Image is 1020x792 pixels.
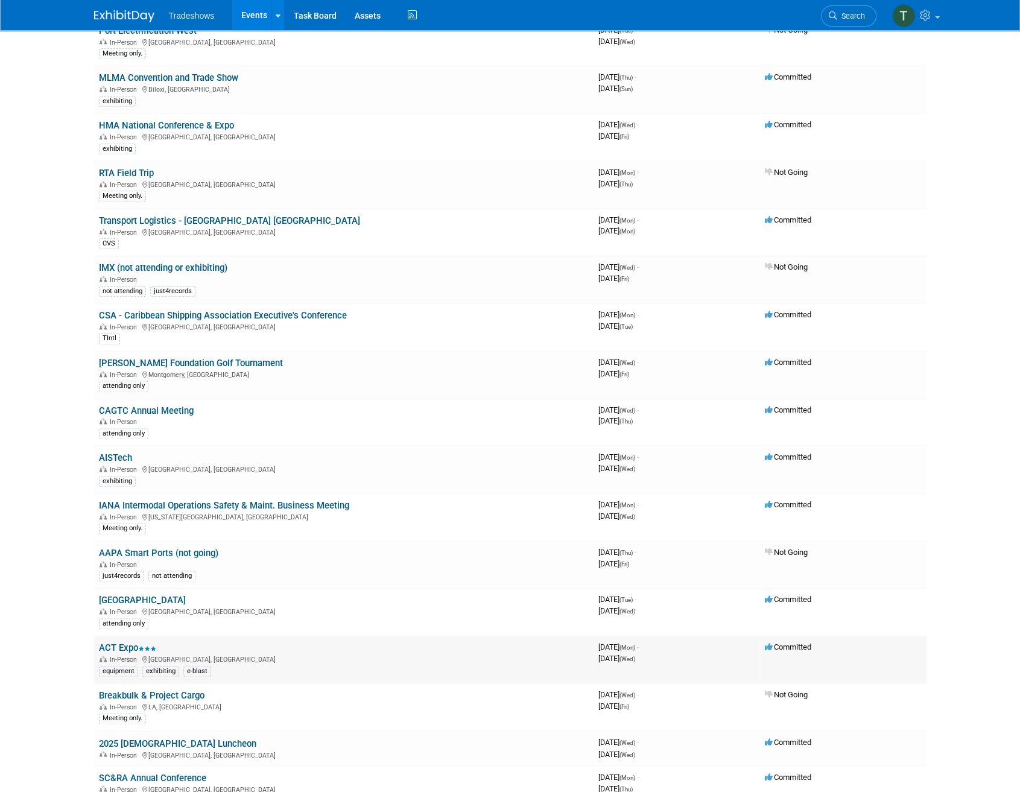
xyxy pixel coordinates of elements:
div: [GEOGRAPHIC_DATA], [GEOGRAPHIC_DATA] [99,322,589,331]
span: [DATE] [598,226,635,235]
span: [DATE] [598,358,639,367]
span: In-Person [110,751,141,759]
span: (Wed) [619,360,635,366]
div: Montgomery, [GEOGRAPHIC_DATA] [99,369,589,379]
span: Not Going [765,25,808,34]
a: Search [821,5,876,27]
a: MLMA Convention and Trade Show [99,72,238,83]
span: (Thu) [619,418,633,425]
span: Committed [765,738,811,747]
span: Committed [765,772,811,781]
div: not attending [99,286,146,297]
span: (Mon) [619,217,635,224]
span: In-Person [110,466,141,474]
a: AISTech [99,452,132,463]
div: Meeting only. [99,191,146,201]
img: In-Person Event [100,418,107,424]
span: [DATE] [598,262,639,271]
span: (Wed) [619,740,635,746]
div: exhibiting [99,144,136,154]
span: Committed [765,500,811,509]
span: In-Person [110,418,141,426]
span: [DATE] [598,595,636,604]
div: [GEOGRAPHIC_DATA], [GEOGRAPHIC_DATA] [99,654,589,664]
span: (Mon) [619,644,635,651]
div: exhibiting [99,96,136,107]
div: [GEOGRAPHIC_DATA], [GEOGRAPHIC_DATA] [99,464,589,474]
span: In-Person [110,608,141,616]
div: [GEOGRAPHIC_DATA], [GEOGRAPHIC_DATA] [99,227,589,236]
a: Port Electrification West [99,25,197,36]
div: just4records [150,286,195,297]
span: In-Person [110,133,141,141]
span: [DATE] [598,749,635,758]
img: In-Person Event [100,86,107,92]
img: In-Person Event [100,229,107,235]
span: Committed [765,310,811,319]
span: (Thu) [619,785,633,792]
img: Tyler Wright [892,4,915,27]
div: LA, [GEOGRAPHIC_DATA] [99,702,589,711]
span: - [635,72,636,81]
span: (Wed) [619,39,635,45]
a: IMX (not attending or exhibiting) [99,262,227,273]
span: (Wed) [619,751,635,758]
a: Breakbulk & Project Cargo [99,690,204,701]
span: In-Person [110,513,141,521]
span: (Mon) [619,169,635,176]
span: (Thu) [619,181,633,188]
span: - [637,738,639,747]
span: [DATE] [598,131,629,141]
span: Committed [765,452,811,461]
span: [DATE] [598,642,639,651]
span: - [637,500,639,509]
span: Not Going [765,168,808,177]
a: IANA Intermodal Operations Safety & Maint. Business Meeting [99,500,349,511]
span: (Wed) [619,608,635,615]
span: (Mon) [619,502,635,508]
a: [PERSON_NAME] Foundation Golf Tournament [99,358,283,369]
img: In-Person Event [100,656,107,662]
div: [GEOGRAPHIC_DATA], [GEOGRAPHIC_DATA] [99,606,589,616]
span: (Wed) [619,264,635,271]
span: [DATE] [598,25,636,34]
span: Tradeshows [169,11,215,21]
span: [DATE] [598,369,629,378]
span: - [635,548,636,557]
span: Committed [765,358,811,367]
span: Committed [765,120,811,129]
span: [DATE] [598,702,629,711]
span: [DATE] [598,548,636,557]
a: CSA - Caribbean Shipping Association Executive's Conference [99,310,347,321]
span: In-Person [110,181,141,189]
div: CVS [99,238,119,249]
span: Committed [765,595,811,604]
span: [DATE] [598,654,635,663]
span: - [637,405,639,414]
div: Biloxi, [GEOGRAPHIC_DATA] [99,84,589,93]
span: (Fri) [619,703,629,710]
span: In-Person [110,371,141,379]
img: In-Person Event [100,513,107,519]
span: [DATE] [598,690,639,699]
span: [DATE] [598,322,633,331]
div: equipment [99,666,138,677]
span: (Tue) [619,597,633,603]
span: (Mon) [619,774,635,781]
span: [DATE] [598,606,635,615]
div: [US_STATE][GEOGRAPHIC_DATA], [GEOGRAPHIC_DATA] [99,512,589,521]
span: - [637,642,639,651]
div: attending only [99,381,148,391]
span: Not Going [765,690,808,699]
span: (Fri) [619,371,629,378]
span: - [637,310,639,319]
a: [GEOGRAPHIC_DATA] [99,595,186,606]
span: In-Person [110,39,141,46]
img: In-Person Event [100,561,107,567]
span: [DATE] [598,168,639,177]
span: (Fri) [619,133,629,140]
span: Search [837,11,865,21]
img: In-Person Event [100,371,107,377]
span: In-Person [110,86,141,93]
span: (Wed) [619,656,635,662]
